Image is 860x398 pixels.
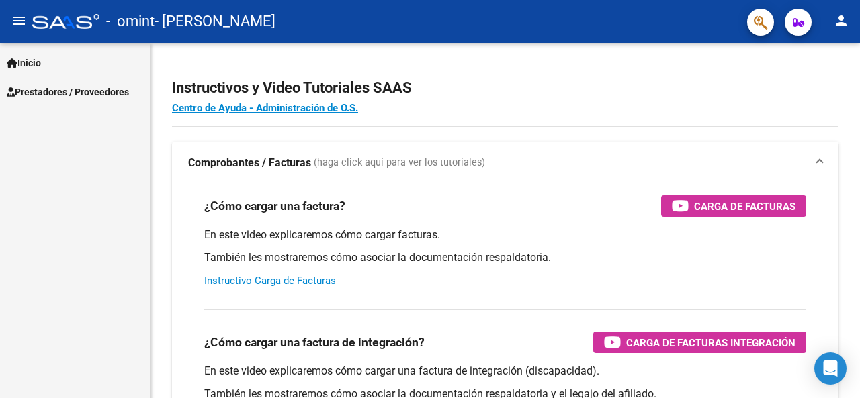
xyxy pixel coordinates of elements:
p: En este video explicaremos cómo cargar una factura de integración (discapacidad). [204,364,806,379]
mat-icon: menu [11,13,27,29]
span: Prestadores / Proveedores [7,85,129,99]
h2: Instructivos y Video Tutoriales SAAS [172,75,838,101]
span: - omint [106,7,155,36]
h3: ¿Cómo cargar una factura? [204,197,345,215]
button: Carga de Facturas Integración [593,332,806,353]
p: También les mostraremos cómo asociar la documentación respaldatoria. [204,250,806,265]
strong: Comprobantes / Facturas [188,156,311,170]
button: Carga de Facturas [661,195,806,217]
a: Centro de Ayuda - Administración de O.S. [172,102,358,114]
span: Inicio [7,56,41,70]
span: - [PERSON_NAME] [155,7,275,36]
span: Carga de Facturas Integración [626,334,795,351]
mat-icon: person [833,13,849,29]
span: (haga click aquí para ver los tutoriales) [314,156,485,170]
p: En este video explicaremos cómo cargar facturas. [204,228,806,242]
h3: ¿Cómo cargar una factura de integración? [204,333,425,352]
span: Carga de Facturas [694,198,795,215]
a: Instructivo Carga de Facturas [204,275,336,287]
mat-expansion-panel-header: Comprobantes / Facturas (haga click aquí para ver los tutoriales) [172,142,838,185]
div: Open Intercom Messenger [814,352,847,385]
